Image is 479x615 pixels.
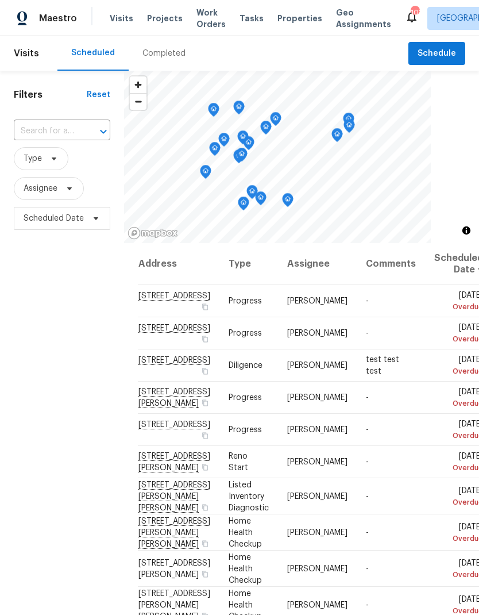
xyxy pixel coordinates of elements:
[39,13,77,24] span: Maestro
[366,297,369,305] span: -
[24,213,84,224] span: Scheduled Date
[366,458,369,466] span: -
[366,426,369,434] span: -
[237,130,249,148] div: Map marker
[246,185,258,203] div: Map marker
[463,224,470,237] span: Toggle attribution
[229,517,262,548] span: Home Health Checkup
[219,243,278,285] th: Type
[229,329,262,337] span: Progress
[366,528,369,536] span: -
[130,94,146,110] span: Zoom out
[366,356,399,375] span: test test test
[287,564,347,572] span: [PERSON_NAME]
[14,41,39,66] span: Visits
[357,243,425,285] th: Comments
[408,42,465,66] button: Schedule
[366,329,369,337] span: -
[24,183,57,194] span: Assignee
[287,394,347,402] span: [PERSON_NAME]
[200,502,210,512] button: Copy Address
[229,553,262,584] span: Home Health Checkup
[287,528,347,536] span: [PERSON_NAME]
[138,243,219,285] th: Address
[95,124,111,140] button: Open
[14,89,87,101] h1: Filters
[229,394,262,402] span: Progress
[287,297,347,305] span: [PERSON_NAME]
[142,48,186,59] div: Completed
[243,136,254,154] div: Map marker
[411,7,419,18] div: 103
[130,93,146,110] button: Zoom out
[147,13,183,24] span: Projects
[343,113,354,130] div: Map marker
[200,538,210,548] button: Copy Address
[287,458,347,466] span: [PERSON_NAME]
[209,142,221,160] div: Map marker
[196,7,226,30] span: Work Orders
[236,148,248,166] div: Map marker
[124,71,431,243] canvas: Map
[138,559,210,578] span: [STREET_ADDRESS][PERSON_NAME]
[233,149,245,167] div: Map marker
[287,362,347,370] span: [PERSON_NAME]
[277,13,322,24] span: Properties
[128,226,178,240] a: Mapbox homepage
[287,329,347,337] span: [PERSON_NAME]
[200,334,210,344] button: Copy Address
[287,601,347,609] span: [PERSON_NAME]
[270,112,281,130] div: Map marker
[366,564,369,572] span: -
[14,122,78,140] input: Search for an address...
[282,193,293,211] div: Map marker
[366,394,369,402] span: -
[343,119,355,137] div: Map marker
[229,362,262,370] span: Diligence
[238,197,249,214] div: Map marker
[71,47,115,59] div: Scheduled
[200,165,211,183] div: Map marker
[229,297,262,305] span: Progress
[278,243,357,285] th: Assignee
[229,426,262,434] span: Progress
[229,452,248,472] span: Reno Start
[200,462,210,472] button: Copy Address
[200,398,210,408] button: Copy Address
[366,492,369,500] span: -
[87,89,110,101] div: Reset
[255,191,266,209] div: Map marker
[287,492,347,500] span: [PERSON_NAME]
[130,76,146,93] button: Zoom in
[200,430,210,441] button: Copy Address
[229,481,269,512] span: Listed Inventory Diagnostic
[260,121,272,139] div: Map marker
[331,128,343,146] div: Map marker
[233,101,245,118] div: Map marker
[24,153,42,164] span: Type
[336,7,391,30] span: Geo Assignments
[366,601,369,609] span: -
[287,426,347,434] span: [PERSON_NAME]
[418,47,456,61] span: Schedule
[200,302,210,312] button: Copy Address
[200,568,210,579] button: Copy Address
[218,133,230,151] div: Map marker
[208,103,219,121] div: Map marker
[239,14,264,22] span: Tasks
[459,224,473,237] button: Toggle attribution
[110,13,133,24] span: Visits
[200,366,210,376] button: Copy Address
